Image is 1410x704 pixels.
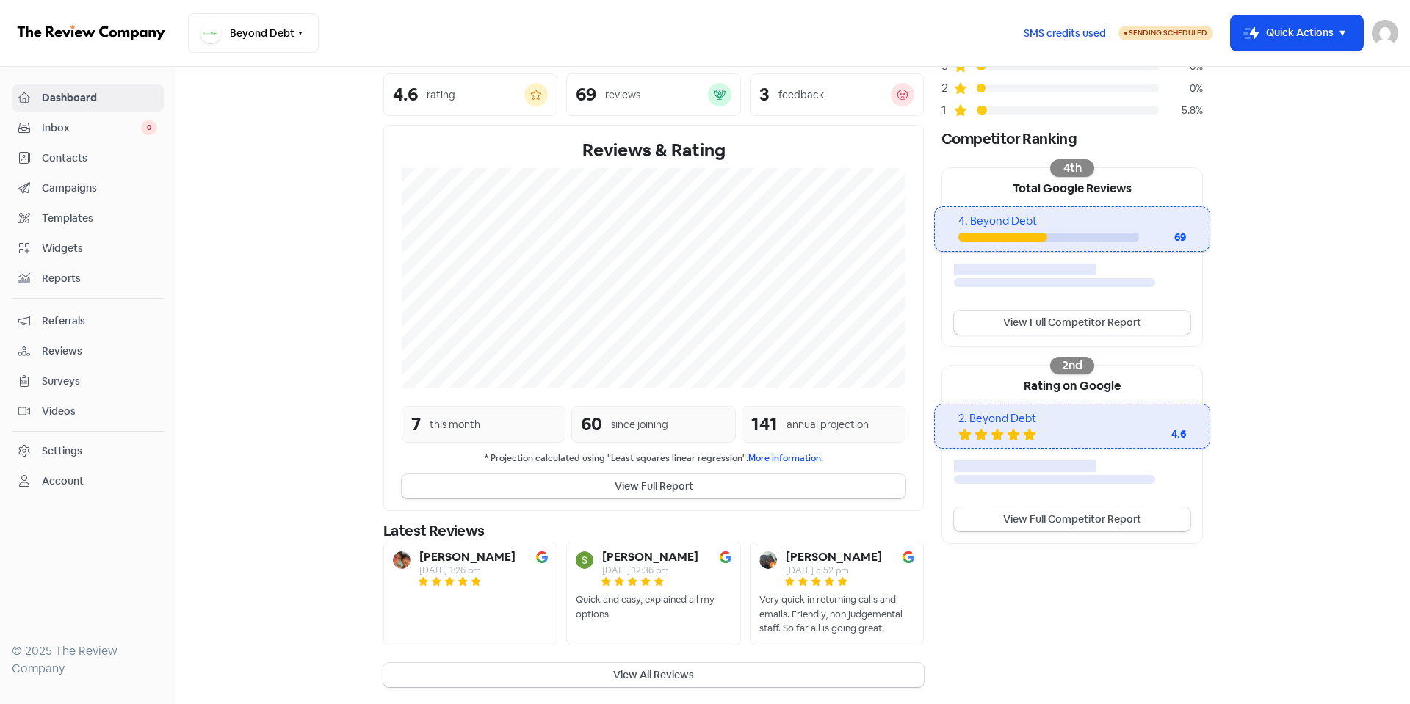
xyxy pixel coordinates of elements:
a: More information. [748,452,823,464]
a: Referrals [12,308,164,335]
div: Account [42,473,84,489]
div: [DATE] 5:52 pm [786,566,882,575]
a: Templates [12,205,164,232]
div: 4.6 [1127,427,1186,442]
div: Settings [42,443,82,459]
img: User [1372,20,1398,46]
a: 69reviews [566,73,740,116]
div: 141 [751,411,778,438]
div: Very quick in returning calls and emails. Friendly, non judgemental staff. So far all is going gr... [759,592,914,636]
a: 3feedback [750,73,924,116]
div: 4.6 [393,86,418,104]
div: Quick and easy, explained all my options [576,592,731,621]
a: Dashboard [12,84,164,112]
span: SMS credits used [1024,26,1106,41]
div: 4. Beyond Debt [958,213,1185,230]
span: Videos [42,404,157,419]
a: Inbox 0 [12,115,164,142]
img: Image [903,551,914,563]
img: Image [720,551,731,563]
div: 0% [1159,81,1203,96]
b: [PERSON_NAME] [786,551,882,563]
span: Sending Scheduled [1129,28,1207,37]
div: 2 [941,79,953,97]
b: [PERSON_NAME] [419,551,516,563]
div: Total Google Reviews [942,168,1202,206]
span: 0 [141,120,157,135]
a: Widgets [12,235,164,262]
div: 1 [941,101,953,119]
div: 2nd [1050,357,1094,374]
div: [DATE] 12:36 pm [602,566,698,575]
div: 2. Beyond Debt [958,410,1185,427]
span: Contacts [42,150,157,166]
a: View Full Competitor Report [954,507,1190,531]
a: View Full Competitor Report [954,311,1190,335]
button: View All Reviews [383,663,924,687]
div: 5.8% [1159,103,1203,118]
span: Inbox [42,120,141,136]
div: this month [430,417,480,432]
div: rating [427,87,455,103]
a: Contacts [12,145,164,172]
span: Widgets [42,241,157,256]
small: * Projection calculated using "Least squares linear regression". [402,451,905,465]
div: reviews [605,87,640,103]
a: Campaigns [12,175,164,202]
div: Reviews & Rating [402,137,905,164]
a: 4.6rating [383,73,557,116]
div: Rating on Google [942,366,1202,404]
span: Referrals [42,313,157,329]
a: Settings [12,438,164,465]
span: Templates [42,211,157,226]
span: Campaigns [42,181,157,196]
span: Dashboard [42,90,157,106]
div: annual projection [787,417,869,432]
img: Avatar [576,551,593,569]
a: Surveys [12,368,164,395]
div: 3 [759,86,770,104]
span: Reviews [42,344,157,359]
span: Reports [42,271,157,286]
b: [PERSON_NAME] [602,551,698,563]
a: Videos [12,398,164,425]
a: Account [12,468,164,495]
div: since joining [611,417,668,432]
a: Sending Scheduled [1118,24,1213,42]
div: 7 [411,411,421,438]
div: 60 [581,411,602,438]
div: 69 [576,86,596,104]
div: feedback [778,87,824,103]
button: Beyond Debt [188,13,319,53]
div: [DATE] 1:26 pm [419,566,516,575]
div: Competitor Ranking [941,128,1203,150]
span: Surveys [42,374,157,389]
button: View Full Report [402,474,905,498]
a: SMS credits used [1011,24,1118,40]
a: Reports [12,265,164,292]
img: Avatar [759,551,777,569]
div: 4th [1050,159,1094,177]
div: © 2025 The Review Company [12,642,164,678]
div: Latest Reviews [383,520,924,542]
div: 69 [1139,230,1186,245]
img: Avatar [393,551,411,569]
button: Quick Actions [1231,15,1363,51]
a: Reviews [12,338,164,365]
img: Image [536,551,548,563]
